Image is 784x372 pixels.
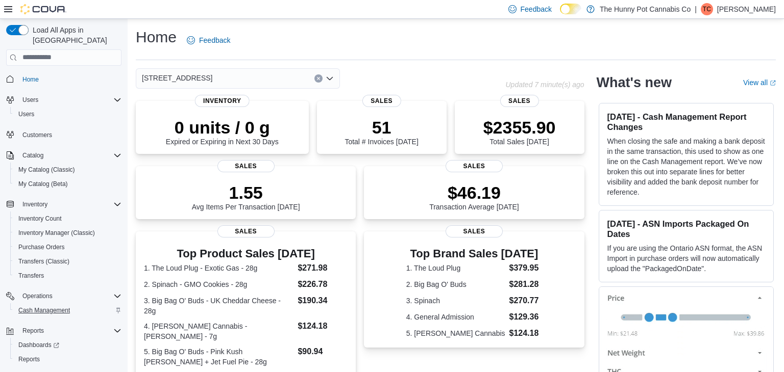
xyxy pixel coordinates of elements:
[703,3,711,15] span: TC
[22,131,52,139] span: Customers
[18,325,48,337] button: Reports
[10,254,126,269] button: Transfers (Classic)
[2,197,126,211] button: Inventory
[14,212,66,225] a: Inventory Count
[314,74,323,83] button: Clear input
[14,339,121,351] span: Dashboards
[429,182,519,203] p: $46.19
[2,127,126,142] button: Customers
[18,229,95,237] span: Inventory Manager (Classic)
[406,328,505,338] dt: 5. [PERSON_NAME] Cannabis
[14,227,121,239] span: Inventory Manager (Classic)
[505,81,584,89] p: Updated 7 minute(s) ago
[22,75,39,84] span: Home
[14,227,99,239] a: Inventory Manager (Classic)
[14,108,38,120] a: Users
[406,296,505,306] dt: 3. Spinach
[600,3,691,15] p: The Hunny Pot Cannabis Co
[18,73,43,86] a: Home
[701,3,713,15] div: Tabatha Cruickshank
[18,110,34,118] span: Users
[597,74,672,91] h2: What's new
[10,226,126,240] button: Inventory Manager (Classic)
[10,338,126,352] a: Dashboards
[18,272,44,280] span: Transfers
[446,225,503,237] span: Sales
[199,35,230,45] span: Feedback
[142,72,212,84] span: [STREET_ADDRESS]
[509,311,543,323] dd: $129.36
[14,270,121,282] span: Transfers
[298,262,348,274] dd: $271.98
[22,151,43,160] span: Catalog
[192,182,300,211] div: Avg Items Per Transaction [DATE]
[2,148,126,163] button: Catalog
[144,248,348,260] h3: Top Product Sales [DATE]
[14,270,48,282] a: Transfers
[607,243,765,274] p: If you are using the Ontario ASN format, the ASN Import in purchase orders will now automatically...
[14,255,121,268] span: Transfers (Classic)
[29,25,121,45] span: Load All Apps in [GEOGRAPHIC_DATA]
[298,278,348,290] dd: $226.78
[345,117,418,146] div: Total # Invoices [DATE]
[144,347,293,367] dt: 5. Big Bag O' Buds - Pink Kush [PERSON_NAME] + Jet Fuel Pie - 28g
[136,27,177,47] h1: Home
[298,346,348,358] dd: $90.94
[429,182,519,211] div: Transaction Average [DATE]
[509,262,543,274] dd: $379.95
[509,278,543,290] dd: $281.28
[14,178,121,190] span: My Catalog (Beta)
[10,107,126,121] button: Users
[2,289,126,303] button: Operations
[10,352,126,366] button: Reports
[483,117,556,138] p: $2355.90
[144,321,293,341] dt: 4. [PERSON_NAME] Cannabis - [PERSON_NAME] - 7g
[18,198,121,210] span: Inventory
[166,117,279,138] p: 0 units / 0 g
[2,324,126,338] button: Reports
[509,327,543,339] dd: $124.18
[14,164,121,176] span: My Catalog (Classic)
[521,4,552,14] span: Feedback
[770,80,776,86] svg: External link
[18,180,68,188] span: My Catalog (Beta)
[483,117,556,146] div: Total Sales [DATE]
[500,95,538,107] span: Sales
[18,290,121,302] span: Operations
[406,263,505,273] dt: 1. The Loud Plug
[743,78,776,87] a: View allExternal link
[18,257,69,265] span: Transfers (Classic)
[166,117,279,146] div: Expired or Expiring in Next 30 Days
[18,306,70,314] span: Cash Management
[10,211,126,226] button: Inventory Count
[607,136,765,197] p: When closing the safe and making a bank deposit in the same transaction, this used to show as one...
[717,3,776,15] p: [PERSON_NAME]
[18,341,59,349] span: Dashboards
[10,163,126,177] button: My Catalog (Classic)
[14,255,73,268] a: Transfers (Classic)
[144,279,293,289] dt: 2. Spinach - GMO Cookies - 28g
[18,243,65,251] span: Purchase Orders
[183,30,234,50] a: Feedback
[217,225,275,237] span: Sales
[14,353,121,365] span: Reports
[607,112,765,132] h3: [DATE] - Cash Management Report Changes
[144,263,293,273] dt: 1. The Loud Plug - Exotic Gas - 28g
[14,212,121,225] span: Inventory Count
[10,303,126,317] button: Cash Management
[18,129,56,141] a: Customers
[345,117,418,138] p: 51
[22,292,53,300] span: Operations
[509,295,543,307] dd: $270.77
[406,248,542,260] h3: Top Brand Sales [DATE]
[298,295,348,307] dd: $190.34
[14,339,63,351] a: Dashboards
[22,200,47,208] span: Inventory
[326,74,334,83] button: Open list of options
[18,355,40,363] span: Reports
[406,279,505,289] dt: 2. Big Bag O' Buds
[2,72,126,87] button: Home
[695,3,697,15] p: |
[2,93,126,107] button: Users
[18,128,121,141] span: Customers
